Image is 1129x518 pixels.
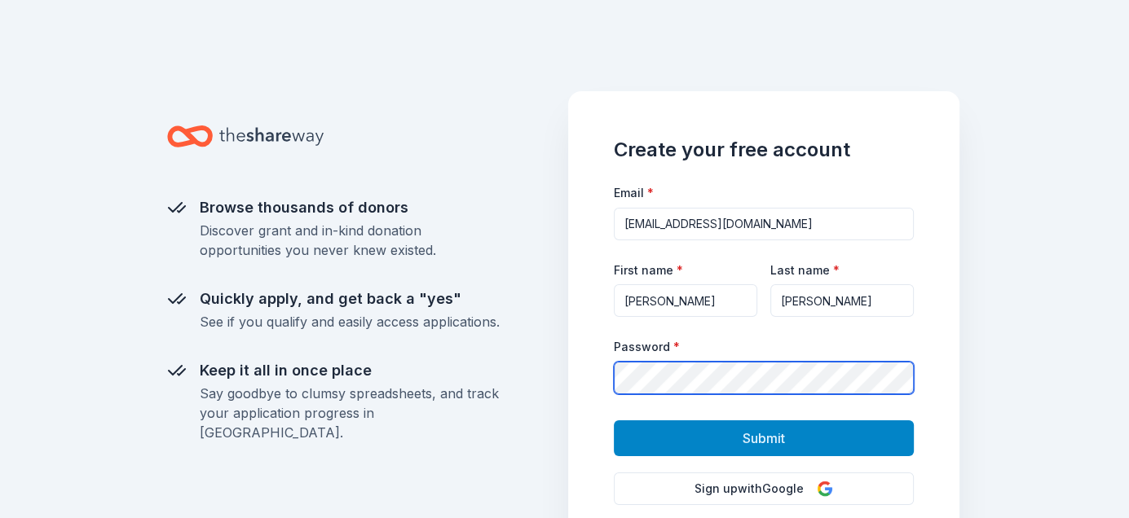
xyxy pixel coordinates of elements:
[200,384,500,442] div: Say goodbye to clumsy spreadsheets, and track your application progress in [GEOGRAPHIC_DATA].
[200,286,500,312] div: Quickly apply, and get back a "yes"
[200,312,500,331] div: See if you qualify and easily access applications.
[614,262,683,279] label: First name
[614,420,914,456] button: Submit
[200,358,500,384] div: Keep it all in once place
[614,185,654,201] label: Email
[200,195,500,221] div: Browse thousands of donors
[743,428,785,449] span: Submit
[817,481,833,497] img: Google Logo
[614,472,914,505] button: Sign upwithGoogle
[614,339,680,355] label: Password
[200,221,500,260] div: Discover grant and in-kind donation opportunities you never knew existed.
[614,137,914,163] h1: Create your free account
[770,262,840,279] label: Last name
